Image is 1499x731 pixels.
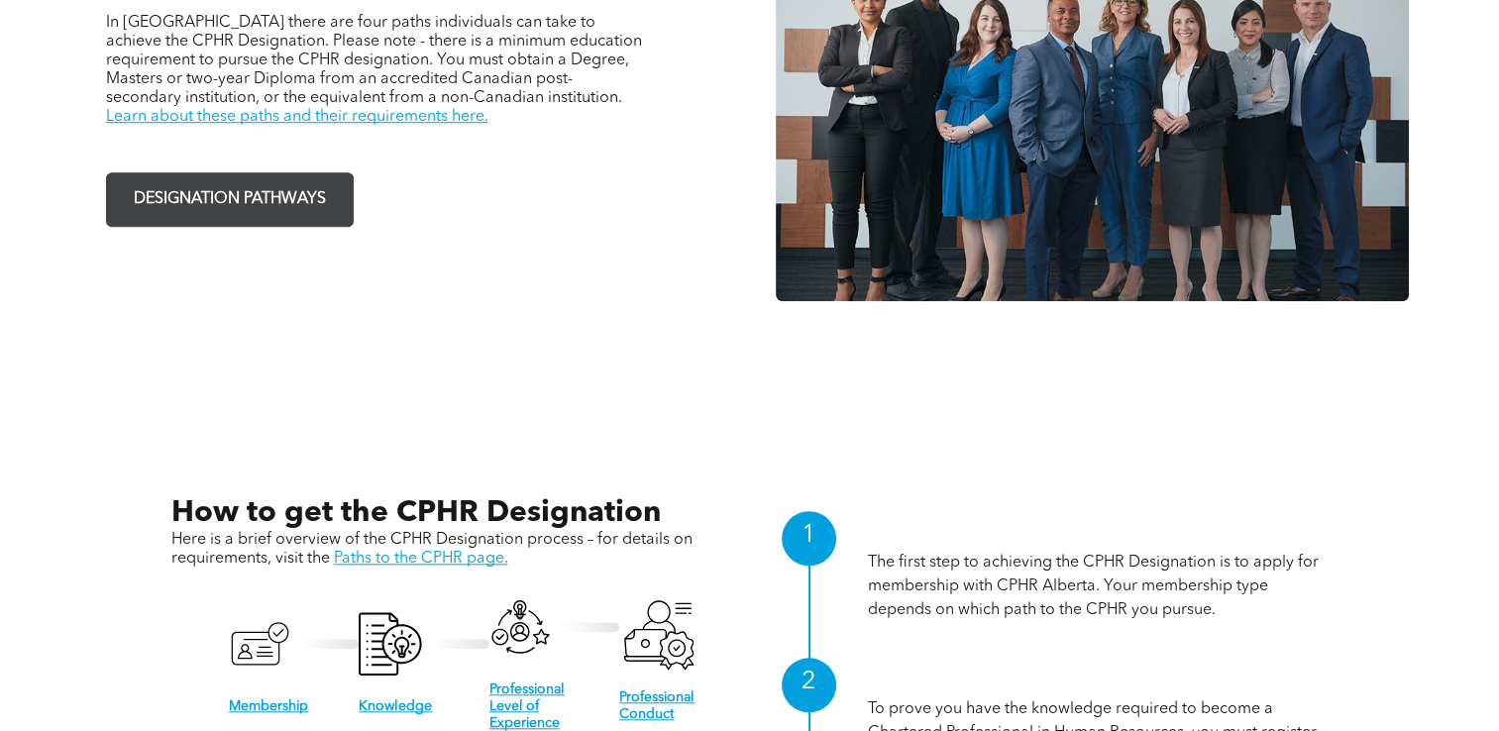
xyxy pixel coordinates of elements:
[171,532,693,567] span: Here is a brief overview of the CPHR Designation process – for details on requirements, visit the
[868,520,1329,551] h1: Membership
[127,180,333,219] span: DESIGNATION PATHWAYS
[106,172,354,227] a: DESIGNATION PATHWAYS
[334,551,508,567] a: Paths to the CPHR page.
[106,109,488,125] a: Learn about these paths and their requirements here.
[229,699,308,713] a: Membership
[171,498,661,528] span: How to get the CPHR Designation
[782,658,836,712] div: 2
[359,699,432,713] a: Knowledge
[106,15,642,106] span: In [GEOGRAPHIC_DATA] there are four paths individuals can take to achieve the CPHR Designation. P...
[868,551,1329,622] p: The first step to achieving the CPHR Designation is to apply for membership with CPHR Alberta. Yo...
[619,690,695,721] a: Professional Conduct
[782,511,836,566] div: 1
[489,682,565,730] a: Professional Level of Experience
[868,667,1329,697] h1: Knowledge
